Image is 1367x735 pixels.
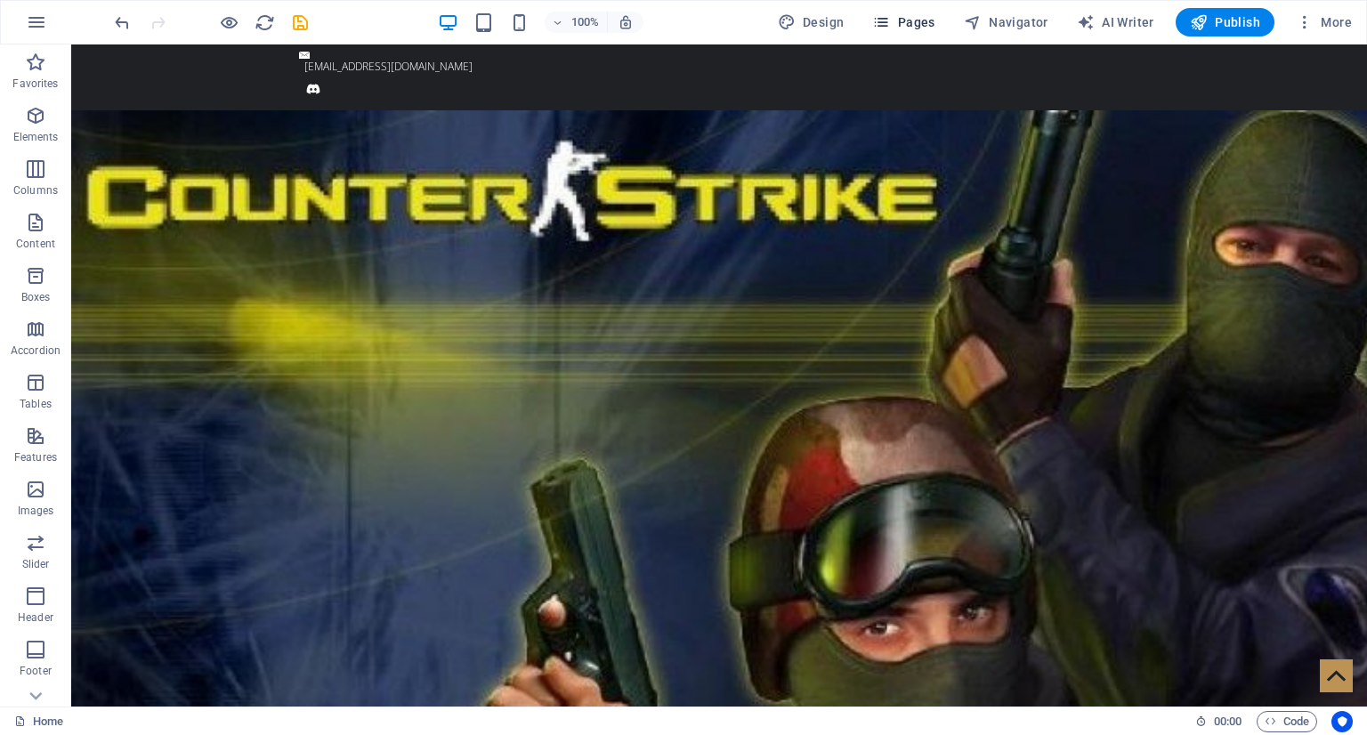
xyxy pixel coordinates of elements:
i: Save (Ctrl+S) [290,12,311,33]
p: Tables [20,397,52,411]
i: Reload page [255,12,275,33]
span: Code [1265,711,1309,732]
span: Pages [872,13,934,31]
p: Columns [13,183,58,198]
button: Design [771,8,852,36]
span: : [1226,715,1229,728]
p: Boxes [21,290,51,304]
p: Footer [20,664,52,678]
button: reload [254,12,275,33]
button: undo [111,12,133,33]
button: Usercentrics [1331,711,1353,732]
span: AI Writer [1077,13,1154,31]
i: Undo: Change link (Ctrl+Z) [112,12,133,33]
p: Features [14,450,57,464]
span: 00 00 [1214,711,1242,732]
p: Images [18,504,54,518]
button: Publish [1176,8,1274,36]
p: Elements [13,130,59,144]
span: More [1296,13,1352,31]
button: 100% [545,12,608,33]
i: On resize automatically adjust zoom level to fit chosen device. [618,14,634,30]
button: More [1289,8,1359,36]
span: Design [778,13,845,31]
button: Code [1257,711,1317,732]
a: Click to cancel selection. Double-click to open Pages [14,711,63,732]
button: Click here to leave preview mode and continue editing [218,12,239,33]
button: Pages [865,8,942,36]
button: AI Writer [1070,8,1161,36]
span: Publish [1190,13,1260,31]
button: save [289,12,311,33]
h6: 100% [571,12,600,33]
span: Navigator [964,13,1048,31]
button: Navigator [957,8,1056,36]
p: Content [16,237,55,251]
p: Favorites [12,77,58,91]
div: Design (Ctrl+Alt+Y) [771,8,852,36]
p: Header [18,610,53,625]
p: Accordion [11,343,61,358]
p: Slider [22,557,50,571]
